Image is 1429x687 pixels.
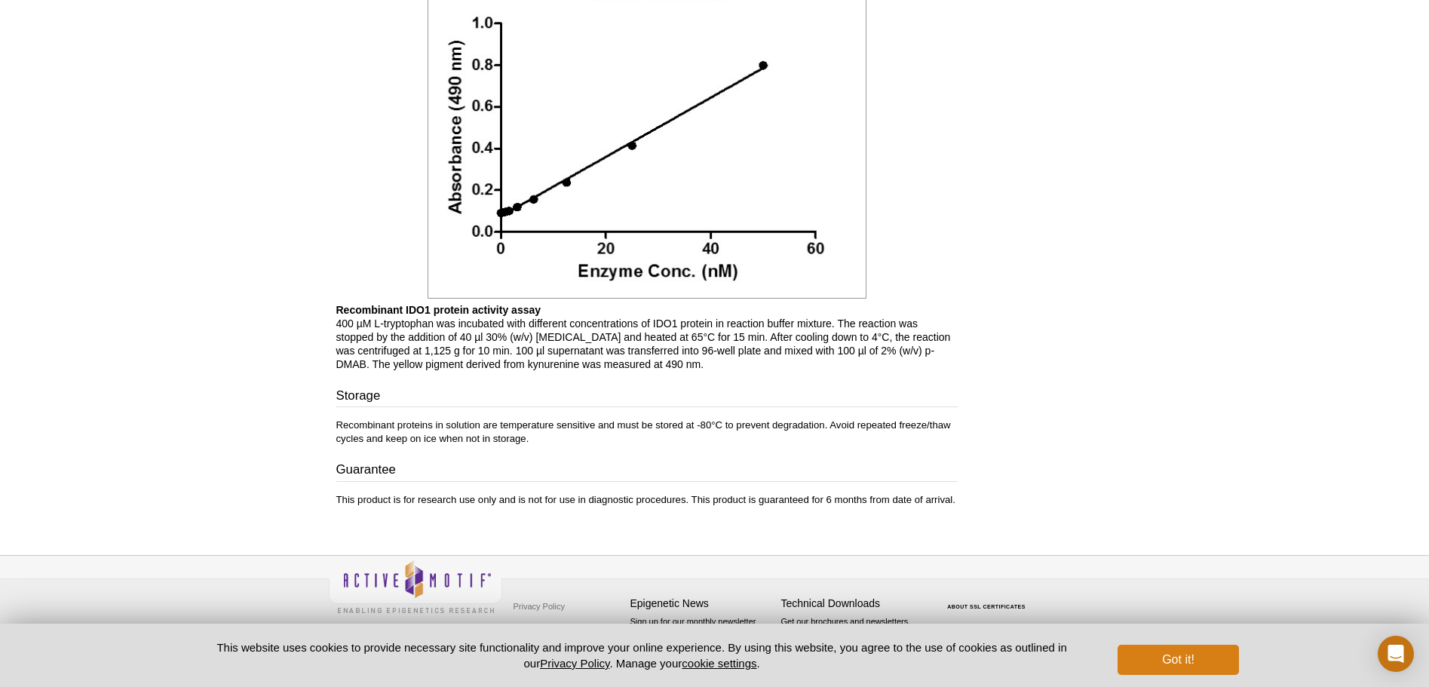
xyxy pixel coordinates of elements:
[1118,645,1238,675] button: Got it!
[336,303,958,371] p: 400 µM L-tryptophan was incubated with different concentrations of IDO1 protein in reaction buffe...
[336,387,958,408] h3: Storage
[781,615,925,654] p: Get our brochures and newsletters, or request them by mail.
[336,461,958,482] h3: Guarantee
[336,304,541,316] b: Recombinant IDO1 protein activity assay
[630,597,774,610] h4: Epigenetic News
[336,419,958,446] p: Recombinant proteins in solution are temperature sensitive and must be stored at -80°C to prevent...
[336,493,958,507] p: This product is for research use only and is not for use in diagnostic procedures. This product i...
[1378,636,1414,672] div: Open Intercom Messenger
[510,618,589,640] a: Terms & Conditions
[191,639,1093,671] p: This website uses cookies to provide necessary site functionality and improve your online experie...
[630,615,774,667] p: Sign up for our monthly newsletter highlighting recent publications in the field of epigenetics.
[932,582,1045,615] table: Click to Verify - This site chose Symantec SSL for secure e-commerce and confidential communicati...
[329,556,502,617] img: Active Motif,
[947,604,1026,609] a: ABOUT SSL CERTIFICATES
[540,657,609,670] a: Privacy Policy
[682,657,756,670] button: cookie settings
[781,597,925,610] h4: Technical Downloads
[510,595,569,618] a: Privacy Policy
